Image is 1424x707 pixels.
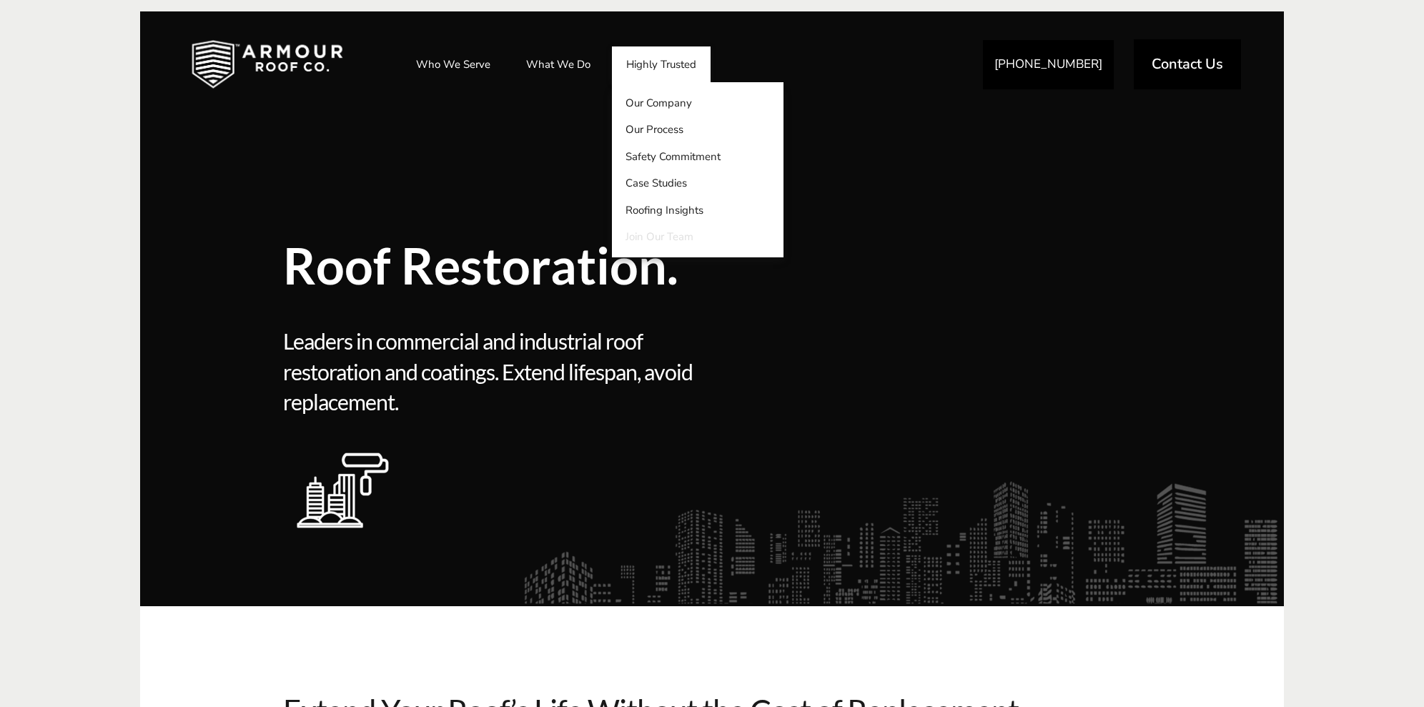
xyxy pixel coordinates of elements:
a: Case Studies [612,170,783,197]
a: What We Do [512,46,605,82]
a: Roofing Insights [612,197,783,224]
a: Our Process [612,117,783,144]
a: Join Our Team [612,224,783,251]
span: Contact Us [1152,57,1223,71]
a: Contact Us [1134,39,1241,89]
a: Safety Commitment [612,143,783,170]
a: Our Company [612,89,783,117]
img: Industrial and Commercial Roofing Company | Armour Roof Co. [169,29,366,100]
a: Who We Serve [402,46,505,82]
span: Roof Restoration. [283,240,919,290]
span: Leaders in commercial and industrial roof restoration and coatings. Extend lifespan, avoid replac... [283,326,707,417]
a: Highly Trusted [612,46,711,82]
a: [PHONE_NUMBER] [983,40,1114,89]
